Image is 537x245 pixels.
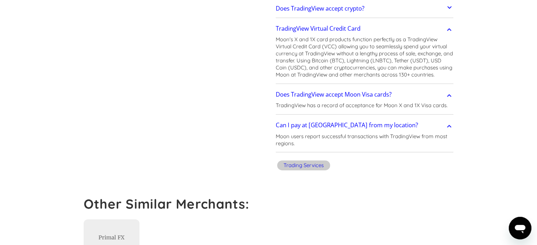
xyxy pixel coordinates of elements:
strong: Other Similar Merchants: [84,196,250,212]
div: Primal FX [99,234,125,241]
a: Does TradingView accept Moon Visa cards? [276,87,454,102]
p: Moon users report successful transactions with TradingView from most regions. [276,133,454,147]
h2: Does TradingView accept Moon Visa cards? [276,91,392,98]
p: TradingView has a record of acceptance for Moon X and 1X Visa cards. [276,102,448,109]
h2: Can I pay at [GEOGRAPHIC_DATA] from my location? [276,122,418,129]
a: TradingView Virtual Credit Card [276,21,454,36]
p: Moon's X and 1X card products function perfectly as a TradingView Virtual Credit Card (VCC) allow... [276,36,454,78]
a: Trading Services [276,159,332,173]
h2: Does TradingView accept crypto? [276,5,364,12]
a: Can I pay at [GEOGRAPHIC_DATA] from my location? [276,118,454,133]
h2: TradingView Virtual Credit Card [276,25,360,32]
a: Does TradingView accept crypto? [276,1,454,16]
iframe: Button to launch messaging window [509,217,531,239]
div: Trading Services [284,162,324,169]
